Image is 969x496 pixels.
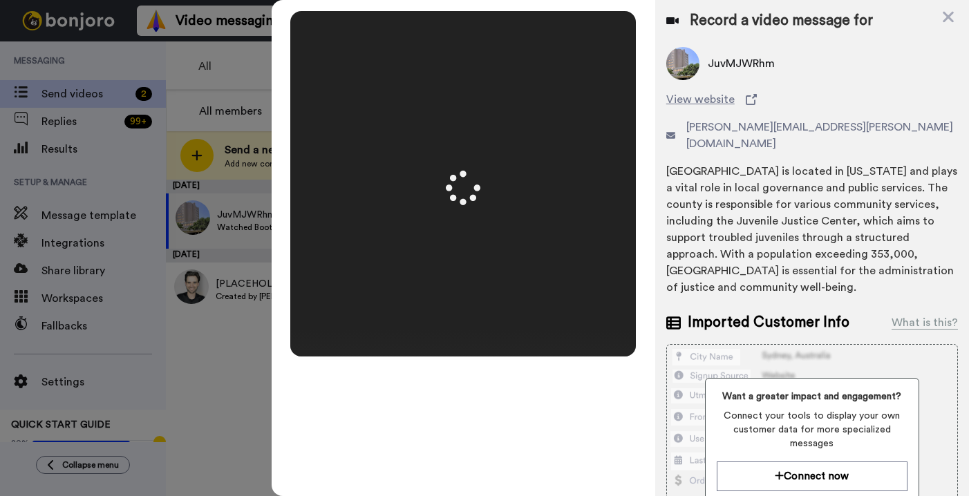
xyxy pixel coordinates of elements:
[717,390,908,403] span: Want a greater impact and engagement?
[717,461,908,491] button: Connect now
[666,91,735,108] span: View website
[666,163,958,296] div: [GEOGRAPHIC_DATA] is located in [US_STATE] and plays a vital role in local governance and public ...
[686,119,958,152] span: [PERSON_NAME][EMAIL_ADDRESS][PERSON_NAME][DOMAIN_NAME]
[717,409,908,450] span: Connect your tools to display your own customer data for more specialized messages
[666,91,958,108] a: View website
[892,314,958,331] div: What is this?
[688,312,849,333] span: Imported Customer Info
